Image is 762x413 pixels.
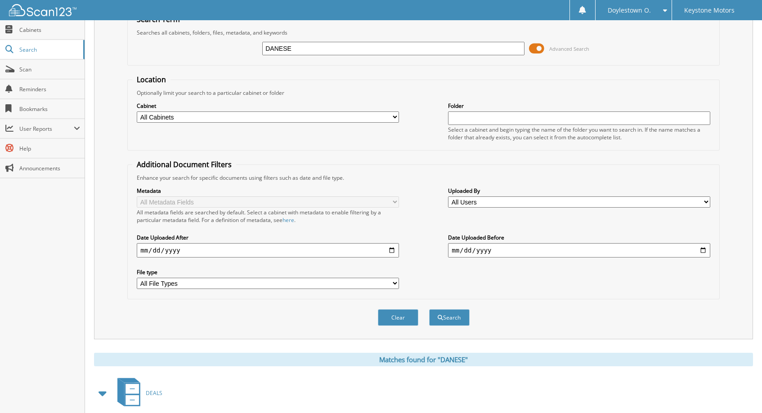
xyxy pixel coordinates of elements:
[137,209,399,224] div: All metadata fields are searched by default. Select a cabinet with metadata to enable filtering b...
[448,102,710,110] label: Folder
[378,309,418,326] button: Clear
[448,234,710,241] label: Date Uploaded Before
[684,8,735,13] span: Keystone Motors
[132,174,715,182] div: Enhance your search for specific documents using filters such as date and file type.
[112,375,162,411] a: DEALS
[448,126,710,141] div: Select a cabinet and begin typing the name of the folder you want to search in. If the name match...
[146,389,162,397] span: DEALS
[94,353,753,366] div: Matches found for "DANESE"
[132,29,715,36] div: Searches all cabinets, folders, files, metadata, and keywords
[429,309,470,326] button: Search
[137,243,399,258] input: start
[137,187,399,195] label: Metadata
[132,75,170,84] legend: Location
[19,46,79,53] span: Search
[549,45,589,52] span: Advanced Search
[448,187,710,195] label: Uploaded By
[19,85,80,93] span: Reminders
[608,8,651,13] span: Doylestown O.
[282,216,294,224] a: here
[132,89,715,97] div: Optionally limit your search to a particular cabinet or folder
[137,102,399,110] label: Cabinet
[137,234,399,241] label: Date Uploaded After
[9,4,76,16] img: scan123-logo-white.svg
[137,268,399,276] label: File type
[19,145,80,152] span: Help
[19,26,80,34] span: Cabinets
[19,66,80,73] span: Scan
[132,160,236,169] legend: Additional Document Filters
[717,370,762,413] iframe: Chat Widget
[19,164,80,172] span: Announcements
[19,105,80,113] span: Bookmarks
[448,243,710,258] input: end
[19,125,74,133] span: User Reports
